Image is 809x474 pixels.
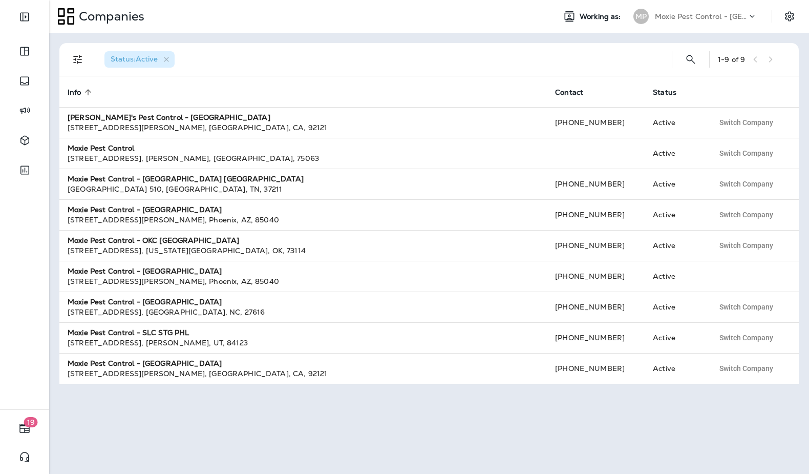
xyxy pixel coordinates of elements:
[719,180,773,188] span: Switch Company
[645,138,706,169] td: Active
[68,368,539,379] div: [STREET_ADDRESS][PERSON_NAME] , [GEOGRAPHIC_DATA] , CA , 92121
[645,322,706,353] td: Active
[547,353,645,384] td: [PHONE_NUMBER]
[714,299,779,315] button: Switch Company
[68,328,189,337] strong: Moxie Pest Control - SLC STG PHL
[68,359,222,368] strong: Moxie Pest Control - [GEOGRAPHIC_DATA]
[68,266,222,276] strong: Moxie Pest Control - [GEOGRAPHIC_DATA]
[719,365,773,372] span: Switch Company
[547,199,645,230] td: [PHONE_NUMBER]
[645,261,706,292] td: Active
[719,150,773,157] span: Switch Company
[547,230,645,261] td: [PHONE_NUMBER]
[719,303,773,311] span: Switch Company
[645,169,706,199] td: Active
[547,261,645,292] td: [PHONE_NUMBER]
[75,9,144,24] p: Companies
[714,176,779,192] button: Switch Company
[68,276,539,286] div: [STREET_ADDRESS][PERSON_NAME] , Phoenix , AZ , 85040
[714,361,779,376] button: Switch Company
[719,334,773,341] span: Switch Company
[645,353,706,384] td: Active
[645,199,706,230] td: Active
[547,107,645,138] td: [PHONE_NUMBER]
[780,7,799,26] button: Settings
[547,169,645,199] td: [PHONE_NUMBER]
[68,307,539,317] div: [STREET_ADDRESS] , [GEOGRAPHIC_DATA] , NC , 27616
[68,153,539,163] div: [STREET_ADDRESS] , [PERSON_NAME] , [GEOGRAPHIC_DATA] , 75063
[719,211,773,218] span: Switch Company
[10,7,39,27] button: Expand Sidebar
[68,215,539,225] div: [STREET_ADDRESS][PERSON_NAME] , Phoenix , AZ , 85040
[104,51,175,68] div: Status:Active
[68,174,304,183] strong: Moxie Pest Control - [GEOGRAPHIC_DATA] [GEOGRAPHIC_DATA]
[111,54,158,64] span: Status : Active
[653,88,690,97] span: Status
[68,88,81,97] span: Info
[719,119,773,126] span: Switch Company
[68,49,88,70] button: Filters
[68,88,95,97] span: Info
[68,122,539,133] div: [STREET_ADDRESS][PERSON_NAME] , [GEOGRAPHIC_DATA] , CA , 92121
[714,330,779,345] button: Switch Company
[68,297,222,306] strong: Moxie Pest Control - [GEOGRAPHIC_DATA]
[555,88,597,97] span: Contact
[714,115,779,130] button: Switch Company
[68,184,539,194] div: [GEOGRAPHIC_DATA] 510 , [GEOGRAPHIC_DATA] , TN , 37211
[714,146,779,161] button: Switch Company
[547,292,645,322] td: [PHONE_NUMBER]
[68,338,539,348] div: [STREET_ADDRESS] , [PERSON_NAME] , UT , 84123
[655,12,747,20] p: Moxie Pest Control - [GEOGRAPHIC_DATA]
[633,9,649,24] div: MP
[714,207,779,222] button: Switch Company
[555,88,583,97] span: Contact
[653,88,676,97] span: Status
[68,143,135,153] strong: Moxie Pest Control
[68,113,270,122] strong: [PERSON_NAME]'s Pest Control - [GEOGRAPHIC_DATA]
[24,417,38,427] span: 19
[68,205,222,214] strong: Moxie Pest Control - [GEOGRAPHIC_DATA]
[645,292,706,322] td: Active
[580,12,623,21] span: Working as:
[645,107,706,138] td: Active
[680,49,701,70] button: Search Companies
[714,238,779,253] button: Switch Company
[645,230,706,261] td: Active
[68,245,539,256] div: [STREET_ADDRESS] , [US_STATE][GEOGRAPHIC_DATA] , OK , 73114
[10,418,39,439] button: 19
[68,236,239,245] strong: Moxie Pest Control - OKC [GEOGRAPHIC_DATA]
[547,322,645,353] td: [PHONE_NUMBER]
[718,55,745,64] div: 1 - 9 of 9
[719,242,773,249] span: Switch Company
